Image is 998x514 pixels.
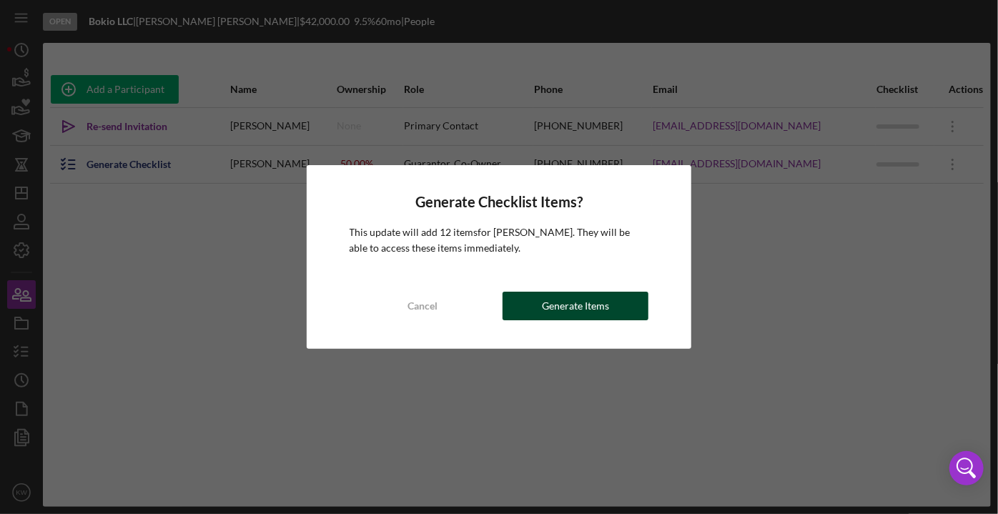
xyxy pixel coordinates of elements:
button: Generate Items [503,292,648,320]
div: Generate Items [542,292,609,320]
h4: Generate Checklist Items? [350,194,649,210]
button: Cancel [350,292,495,320]
p: This update will add 12 items for [PERSON_NAME] . They will be able to access these items immedia... [350,224,649,257]
div: Cancel [407,292,438,320]
div: Open Intercom Messenger [949,451,984,485]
